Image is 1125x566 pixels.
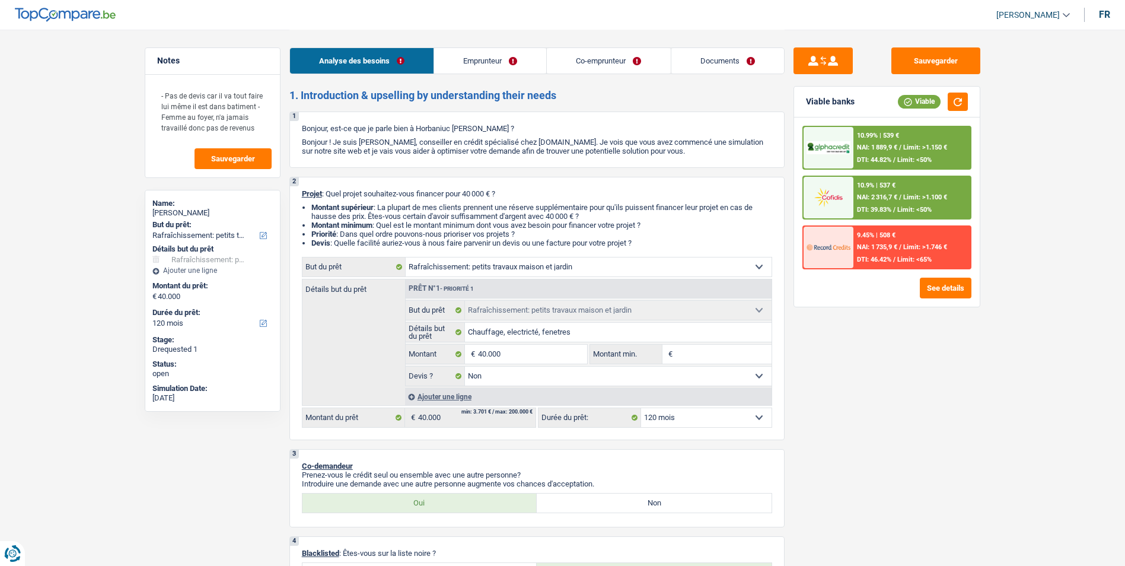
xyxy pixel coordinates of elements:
[311,239,330,247] span: Devis
[152,308,270,317] label: Durée du prêt:
[302,470,772,479] p: Prenez-vous le crédit seul ou ensemble avec une autre personne?
[898,95,941,108] div: Viable
[152,384,273,393] div: Simulation Date:
[302,549,339,558] span: Blacklisted
[857,231,895,239] div: 9.45% | 508 €
[152,345,273,354] div: Drequested 1
[152,393,273,403] div: [DATE]
[157,56,268,66] h5: Notes
[302,279,405,293] label: Détails but du prêt
[899,144,901,151] span: /
[461,409,533,415] div: min: 3.701 € / max: 200.000 €
[302,257,406,276] label: But du prêt
[440,285,474,292] span: - Priorité 1
[302,549,772,558] p: : Êtes-vous sur la liste noire ?
[311,221,372,230] strong: Montant minimum
[311,203,374,212] strong: Montant supérieur
[152,281,270,291] label: Montant du prêt:
[893,256,895,263] span: /
[406,345,466,364] label: Montant
[590,345,662,364] label: Montant min.
[302,479,772,488] p: Introduire une demande avec une autre personne augmente vos chances d'acceptation.
[903,243,947,251] span: Limit: >1.746 €
[671,48,784,74] a: Documents
[302,408,405,427] label: Montant du prêt
[465,345,478,364] span: €
[538,408,641,427] label: Durée du prêt:
[537,494,772,513] label: Non
[807,236,850,258] img: Record Credits
[405,388,772,405] div: Ajouter une ligne
[857,243,897,251] span: NAI: 1 735,9 €
[920,278,971,298] button: See details
[152,266,273,275] div: Ajouter une ligne
[290,177,299,186] div: 2
[406,301,466,320] label: But du prêt
[857,193,897,201] span: NAI: 2 316,7 €
[857,256,891,263] span: DTI: 46.42%
[857,206,891,214] span: DTI: 39.83%
[152,369,273,379] div: open
[406,285,477,292] div: Prêt n°1
[211,155,255,163] span: Sauvegarder
[311,230,772,239] li: : Dans quel ordre pouvons-nous prioriser vos projets ?
[897,256,932,263] span: Limit: <65%
[662,345,675,364] span: €
[807,186,850,208] img: Cofidis
[290,48,434,74] a: Analyse des besoins
[987,5,1070,25] a: [PERSON_NAME]
[302,124,772,133] p: Bonjour, est-ce que je parle bien à Horbaniuc [PERSON_NAME] ?
[807,141,850,155] img: AlphaCredit
[311,221,772,230] li: : Quel est le montant minimum dont vous avez besoin pour financer votre projet ?
[547,48,670,74] a: Co-emprunteur
[434,48,546,74] a: Emprunteur
[899,243,901,251] span: /
[311,203,772,221] li: : La plupart de mes clients prennent une réserve supplémentaire pour qu'ils puissent financer leu...
[302,189,772,198] p: : Quel projet souhaitez-vous financer pour 40 000 € ?
[152,199,273,208] div: Name:
[311,239,772,247] li: : Quelle facilité auriez-vous à nous faire parvenir un devis ou une facture pour votre projet ?
[302,189,322,198] span: Projet
[290,112,299,121] div: 1
[152,208,273,218] div: [PERSON_NAME]
[897,156,932,164] span: Limit: <50%
[857,144,897,151] span: NAI: 1 889,9 €
[857,182,895,189] div: 10.9% | 537 €
[289,89,785,102] h2: 1. Introduction & upselling by understanding their needs
[903,193,947,201] span: Limit: >1.100 €
[290,450,299,459] div: 3
[152,220,270,230] label: But du prêt:
[302,494,537,513] label: Oui
[806,97,855,107] div: Viable banks
[893,206,895,214] span: /
[311,230,336,239] strong: Priorité
[996,10,1060,20] span: [PERSON_NAME]
[903,144,947,151] span: Limit: >1.150 €
[152,244,273,254] div: Détails but du prêt
[290,537,299,546] div: 4
[857,156,891,164] span: DTI: 44.82%
[891,47,980,74] button: Sauvegarder
[897,206,932,214] span: Limit: <50%
[406,367,466,386] label: Devis ?
[302,138,772,155] p: Bonjour ! Je suis [PERSON_NAME], conseiller en crédit spécialisé chez [DOMAIN_NAME]. Je vois que ...
[152,335,273,345] div: Stage:
[1099,9,1110,20] div: fr
[152,292,157,301] span: €
[195,148,272,169] button: Sauvegarder
[15,8,116,22] img: TopCompare Logo
[857,132,899,139] div: 10.99% | 539 €
[893,156,895,164] span: /
[899,193,901,201] span: /
[405,408,418,427] span: €
[152,360,273,369] div: Status:
[302,462,353,470] span: Co-demandeur
[406,323,466,342] label: Détails but du prêt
